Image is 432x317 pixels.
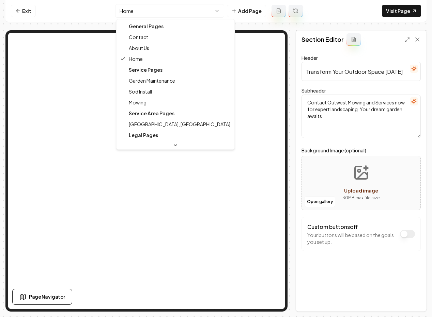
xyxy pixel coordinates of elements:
[129,55,143,62] span: Home
[129,77,175,84] span: Garden Maintenance
[118,130,233,140] div: Legal Pages
[129,99,146,106] span: Mowing
[129,45,149,51] span: About Us
[118,108,233,119] div: Service Area Pages
[129,88,152,95] span: Sod Install
[118,64,233,75] div: Service Pages
[129,34,148,40] span: Contact
[129,121,230,128] span: [GEOGRAPHIC_DATA], [GEOGRAPHIC_DATA]
[118,21,233,32] div: General Pages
